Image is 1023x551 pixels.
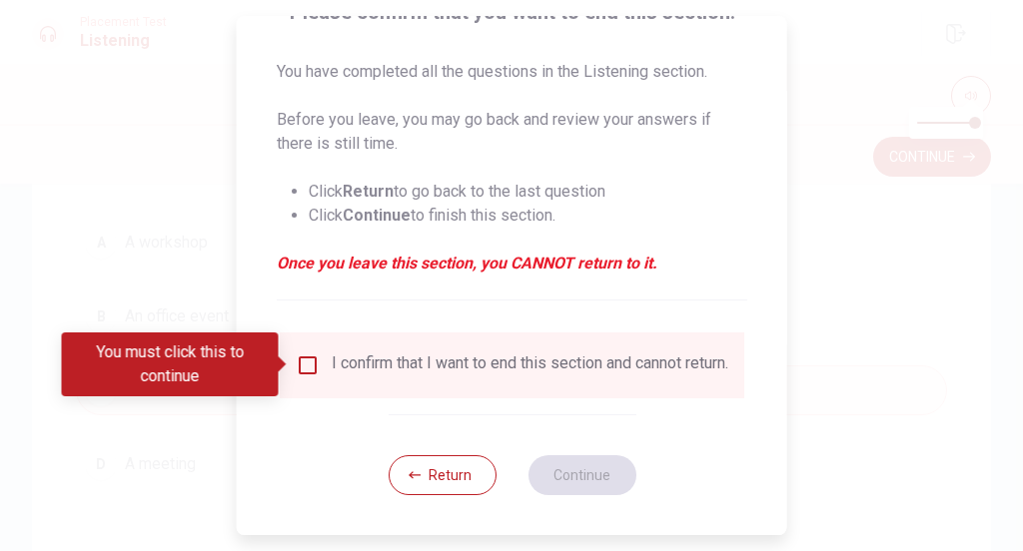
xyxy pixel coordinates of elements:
[332,353,728,377] div: I confirm that I want to end this section and cannot return.
[343,206,411,225] strong: Continue
[527,455,635,495] button: Continue
[277,60,747,84] p: You have completed all the questions in the Listening section.
[309,180,747,204] li: Click to go back to the last question
[277,252,747,275] em: Once you leave this section, you CANNOT return to it.
[62,332,279,396] div: You must click this to continue
[343,182,394,201] strong: Return
[309,204,747,228] li: Click to finish this section.
[296,353,320,377] span: You must click this to continue
[277,108,747,156] p: Before you leave, you may go back and review your answers if there is still time.
[388,455,496,495] button: Return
